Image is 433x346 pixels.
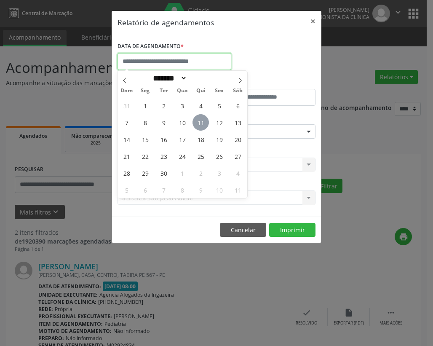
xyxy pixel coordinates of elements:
span: Setembro 13, 2025 [230,114,246,131]
span: Outubro 6, 2025 [137,182,153,198]
span: Setembro 18, 2025 [192,131,209,148]
span: Setembro 12, 2025 [211,114,227,131]
span: Ter [155,88,173,94]
span: Setembro 25, 2025 [192,148,209,164]
span: Outubro 3, 2025 [211,165,227,181]
span: Setembro 20, 2025 [230,131,246,148]
span: Setembro 5, 2025 [211,97,227,114]
span: Outubro 4, 2025 [230,165,246,181]
span: Setembro 15, 2025 [137,131,153,148]
span: Setembro 29, 2025 [137,165,153,181]
span: Dom [118,88,136,94]
span: Setembro 28, 2025 [118,165,135,181]
label: ATÉ [219,76,315,89]
span: Sex [210,88,229,94]
span: Agosto 31, 2025 [118,97,135,114]
span: Setembro 1, 2025 [137,97,153,114]
span: Setembro 2, 2025 [155,97,172,114]
span: Outubro 2, 2025 [192,165,209,181]
span: Setembro 4, 2025 [192,97,209,114]
select: Month [150,74,187,83]
span: Setembro 22, 2025 [137,148,153,164]
span: Setembro 27, 2025 [230,148,246,164]
h5: Relatório de agendamentos [118,17,214,28]
span: Setembro 16, 2025 [155,131,172,148]
span: Setembro 10, 2025 [174,114,190,131]
span: Setembro 11, 2025 [192,114,209,131]
span: Setembro 23, 2025 [155,148,172,164]
label: DATA DE AGENDAMENTO [118,40,184,53]
span: Setembro 7, 2025 [118,114,135,131]
span: Setembro 14, 2025 [118,131,135,148]
span: Qui [192,88,210,94]
span: Outubro 1, 2025 [174,165,190,181]
span: Outubro 7, 2025 [155,182,172,198]
span: Seg [136,88,155,94]
button: Cancelar [220,223,266,237]
span: Setembro 30, 2025 [155,165,172,181]
span: Outubro 11, 2025 [230,182,246,198]
span: Setembro 3, 2025 [174,97,190,114]
span: Setembro 24, 2025 [174,148,190,164]
span: Setembro 9, 2025 [155,114,172,131]
span: Setembro 8, 2025 [137,114,153,131]
span: Setembro 26, 2025 [211,148,227,164]
span: Outubro 9, 2025 [192,182,209,198]
span: Setembro 19, 2025 [211,131,227,148]
span: Outubro 8, 2025 [174,182,190,198]
button: Imprimir [269,223,315,237]
input: Year [187,74,215,83]
span: Setembro 6, 2025 [230,97,246,114]
span: Sáb [229,88,247,94]
span: Setembro 21, 2025 [118,148,135,164]
button: Close [305,11,321,32]
span: Qua [173,88,192,94]
span: Outubro 5, 2025 [118,182,135,198]
span: Setembro 17, 2025 [174,131,190,148]
span: Outubro 10, 2025 [211,182,227,198]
